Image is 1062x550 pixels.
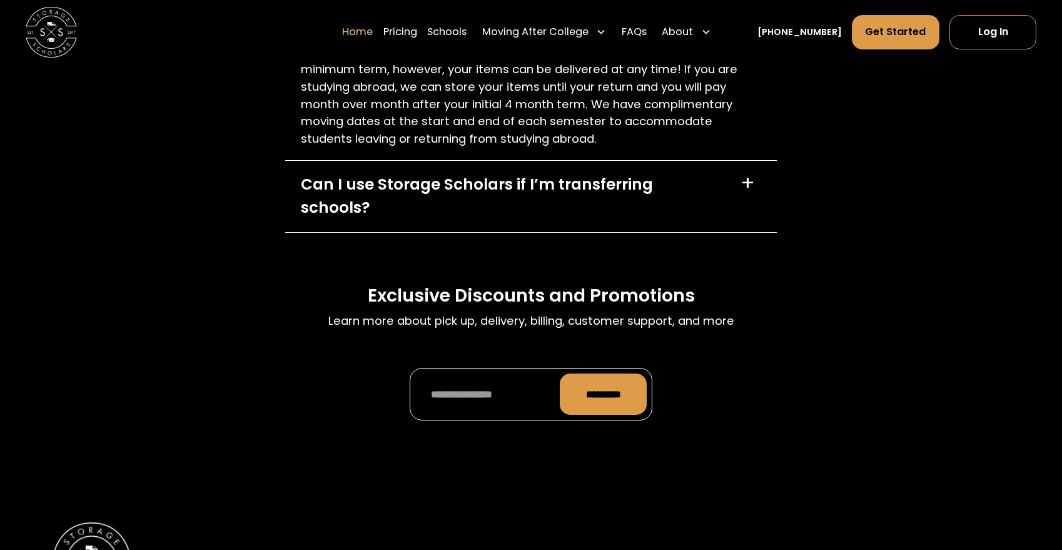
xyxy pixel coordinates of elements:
[410,368,653,420] form: Promo Form
[741,173,755,194] div: +
[301,173,726,220] div: Can I use Storage Scholars if I’m transferring schools?
[383,14,417,50] a: Pricing
[427,14,467,50] a: Schools
[622,14,647,50] a: FAQs
[657,14,716,50] div: About
[26,6,77,58] img: Storage Scholars main logo
[342,14,373,50] a: Home
[662,24,693,40] div: About
[368,284,695,307] h3: Exclusive Discounts and Promotions
[482,24,589,40] div: Moving After College
[301,9,761,148] p: Nope! You can store for as long or as short a time period as you would like and you can book your...
[757,25,842,38] a: [PHONE_NUMBER]
[328,312,734,330] p: Learn more about pick up, delivery, billing, customer support, and more
[477,14,612,50] div: Moving After College
[852,15,939,49] a: Get Started
[949,15,1036,49] a: Log In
